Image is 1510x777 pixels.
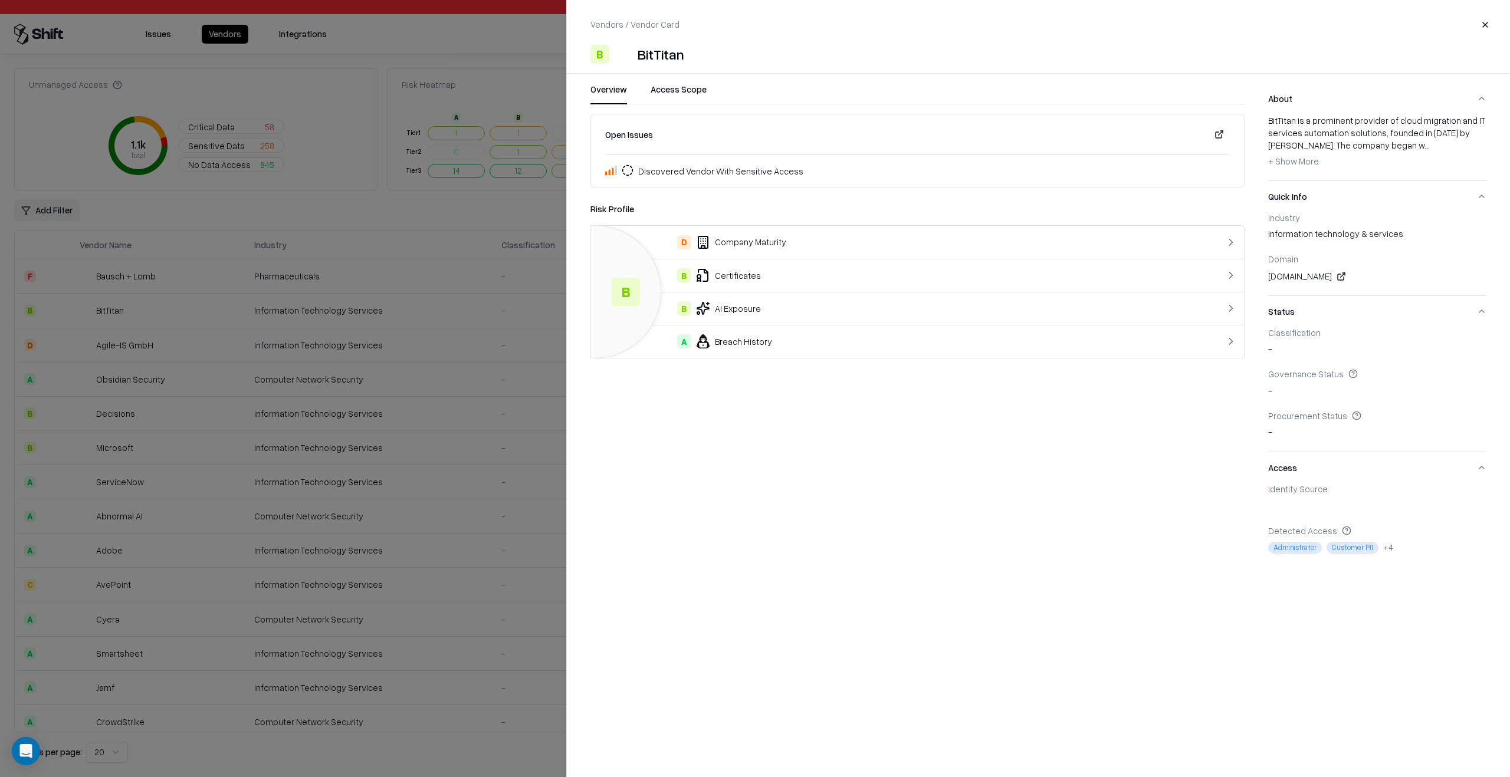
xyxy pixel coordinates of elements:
[638,45,684,64] div: BitTitan
[1268,83,1486,114] button: About
[590,83,627,104] button: Overview
[612,278,640,306] div: B
[1268,410,1486,421] div: Procurement Status
[651,83,707,104] button: Access Scope
[677,268,691,282] div: B
[600,268,1161,282] div: Certificates
[1268,228,1486,244] div: information technology & services
[1268,181,1486,212] button: Quick Info
[1268,542,1322,554] span: Administrator
[1268,114,1486,170] div: BitTitan is a prominent provider of cloud migration and IT services automation solutions, founded...
[1268,368,1486,379] div: Governance Status
[1268,327,1486,338] div: Classification
[1268,156,1319,166] span: + Show More
[600,334,1161,348] div: Breach History
[677,334,691,348] div: A
[1268,483,1486,494] div: Identity Source
[1268,114,1486,180] div: About
[1268,253,1486,264] div: Domain
[1268,525,1486,536] div: Detected Access
[590,18,679,31] p: Vendors / Vendor Card
[1383,541,1393,554] div: + 4
[1268,483,1486,567] div: Access
[1268,452,1486,483] button: Access
[677,301,691,315] div: B
[590,202,1245,216] div: Risk Profile
[1268,152,1319,171] button: + Show More
[1268,343,1486,359] div: -
[600,235,1161,249] div: Company Maturity
[614,45,633,64] img: BitTitan
[1268,212,1486,223] div: Industry
[590,45,609,64] div: B
[1424,140,1430,150] span: ...
[1268,296,1486,327] button: Status
[1268,269,1486,284] div: [DOMAIN_NAME]
[1268,212,1486,295] div: Quick Info
[1383,541,1393,554] button: +4
[677,235,691,249] div: D
[1268,384,1486,401] div: -
[1268,499,1280,511] img: entra.microsoft.com
[638,164,803,177] span: Discovered Vendor With Sensitive Access
[1327,542,1378,554] span: Customer PII
[600,301,1161,315] div: AI Exposure
[1268,426,1486,442] div: -
[605,128,653,141] div: Open Issues
[1268,327,1486,452] div: Status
